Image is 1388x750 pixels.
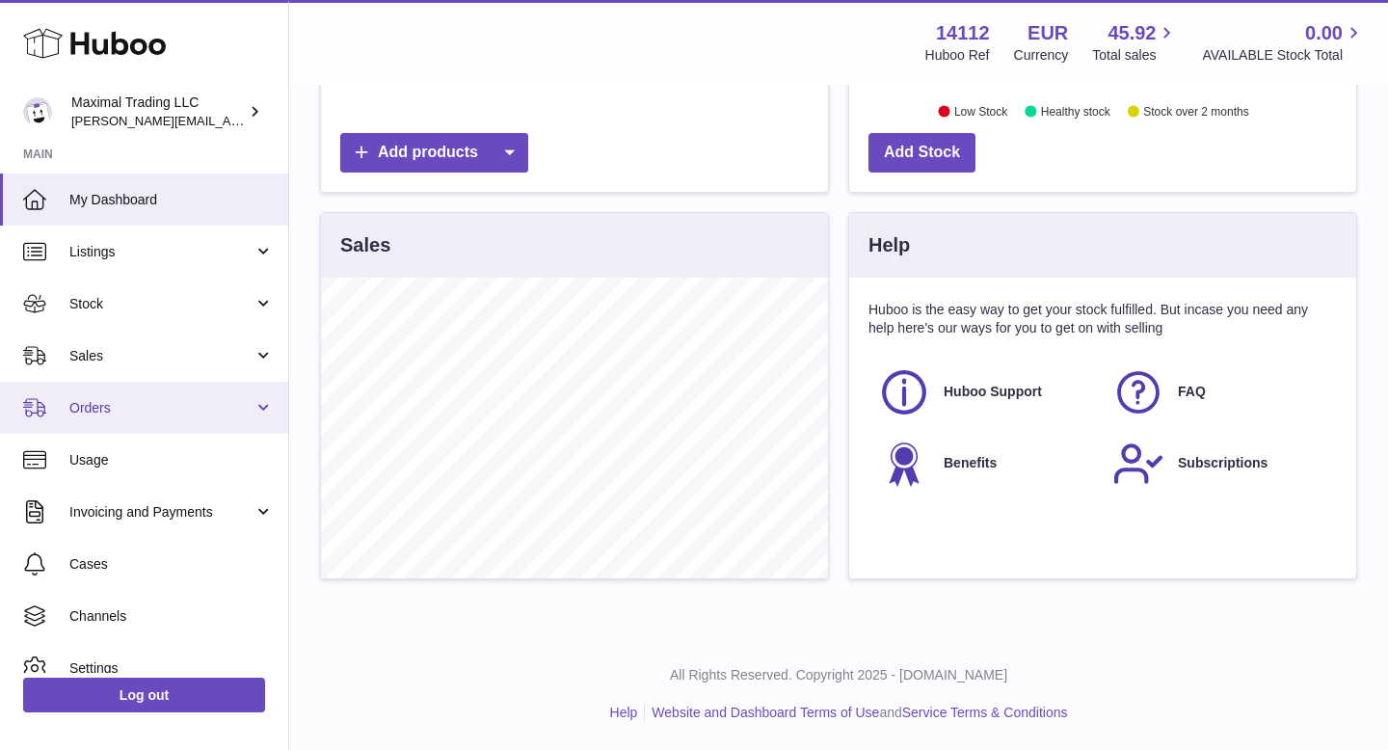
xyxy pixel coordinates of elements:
[868,232,910,258] h3: Help
[31,31,46,46] img: logo_orange.svg
[213,114,325,126] div: Keywords by Traffic
[54,31,94,46] div: v 4.0.25
[652,705,879,720] a: Website and Dashboard Terms of Use
[69,243,254,261] span: Listings
[944,383,1042,401] span: Huboo Support
[69,659,274,678] span: Settings
[69,295,254,313] span: Stock
[936,20,990,46] strong: 14112
[71,94,245,130] div: Maximal Trading LLC
[1178,383,1206,401] span: FAQ
[69,503,254,522] span: Invoicing and Payments
[878,438,1093,490] a: Benefits
[1202,20,1365,65] a: 0.00 AVAILABLE Stock Total
[1305,20,1343,46] span: 0.00
[1112,366,1327,418] a: FAQ
[31,50,46,66] img: website_grey.svg
[305,666,1373,684] p: All Rights Reserved. Copyright 2025 - [DOMAIN_NAME]
[23,678,265,712] a: Log out
[69,555,274,574] span: Cases
[868,133,975,173] a: Add Stock
[1028,20,1068,46] strong: EUR
[1014,46,1069,65] div: Currency
[69,451,274,469] span: Usage
[69,607,274,626] span: Channels
[1202,46,1365,65] span: AVAILABLE Stock Total
[944,454,997,472] span: Benefits
[1178,454,1268,472] span: Subscriptions
[69,191,274,209] span: My Dashboard
[340,232,390,258] h3: Sales
[71,113,387,128] span: [PERSON_NAME][EMAIL_ADDRESS][DOMAIN_NAME]
[954,104,1008,118] text: Low Stock
[50,50,212,66] div: Domain: [DOMAIN_NAME]
[1092,46,1178,65] span: Total sales
[192,112,207,127] img: tab_keywords_by_traffic_grey.svg
[1041,104,1111,118] text: Healthy stock
[1092,20,1178,65] a: 45.92 Total sales
[610,705,638,720] a: Help
[878,366,1093,418] a: Huboo Support
[902,705,1068,720] a: Service Terms & Conditions
[73,114,173,126] div: Domain Overview
[925,46,990,65] div: Huboo Ref
[340,133,528,173] a: Add products
[1143,104,1248,118] text: Stock over 2 months
[69,399,254,417] span: Orders
[645,704,1067,722] li: and
[868,301,1337,337] p: Huboo is the easy way to get your stock fulfilled. But incase you need any help here's our ways f...
[1112,438,1327,490] a: Subscriptions
[23,97,52,126] img: scott@scottkanacher.com
[69,347,254,365] span: Sales
[52,112,67,127] img: tab_domain_overview_orange.svg
[1108,20,1156,46] span: 45.92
